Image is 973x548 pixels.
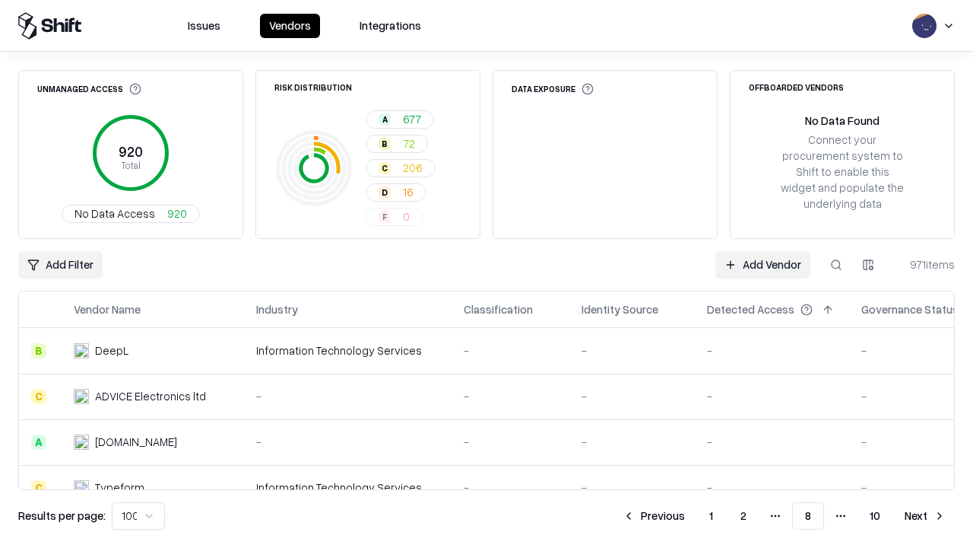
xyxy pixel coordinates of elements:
button: No Data Access920 [62,205,200,223]
button: Next [895,502,955,530]
tspan: Total [121,159,141,171]
div: - [582,434,683,450]
img: Typeform [74,480,89,495]
img: DeepL [74,343,89,358]
div: C [31,389,46,404]
div: Detected Access [707,301,794,317]
div: Vendor Name [74,301,141,317]
div: ADVICE Electronics ltd [95,388,206,404]
nav: pagination [613,502,955,530]
div: - [464,342,557,358]
div: - [707,342,837,358]
button: Vendors [260,14,320,38]
div: - [464,434,557,450]
div: C [379,162,391,174]
div: - [707,388,837,404]
span: 206 [403,160,423,176]
button: Integrations [350,14,430,38]
div: - [582,479,683,495]
div: Identity Source [582,301,658,317]
div: Data Exposure [512,83,594,95]
img: ADVICE Electronics ltd [74,389,89,404]
tspan: 920 [119,143,143,160]
button: D16 [366,183,426,202]
button: Add Filter [18,251,103,279]
button: B72 [366,135,428,153]
div: Classification [464,301,533,317]
img: cybersafe.co.il [74,435,89,450]
span: 72 [403,135,415,151]
div: 971 items [894,256,955,272]
button: 1 [697,502,725,530]
a: Add Vendor [715,251,810,279]
div: A [379,113,391,126]
div: - [464,388,557,404]
button: 8 [792,502,824,530]
span: 16 [403,184,414,200]
button: A677 [366,110,434,129]
div: DeepL [95,342,128,358]
div: A [31,435,46,450]
div: - [464,479,557,495]
div: [DOMAIN_NAME] [95,434,177,450]
div: Governance Status [861,301,959,317]
button: 2 [728,502,759,530]
div: - [582,342,683,358]
span: 677 [403,111,421,127]
div: Information Technology Services [256,479,439,495]
span: No Data Access [74,205,155,221]
span: 920 [167,205,187,221]
button: 10 [857,502,892,530]
div: C [31,480,46,495]
div: B [379,138,391,150]
div: - [707,479,837,495]
div: - [256,388,439,404]
div: Industry [256,301,298,317]
button: Previous [613,502,694,530]
p: Results per page: [18,508,106,524]
div: Connect your procurement system to Shift to enable this widget and populate the underlying data [779,132,905,212]
div: No Data Found [805,113,880,129]
div: Offboarded Vendors [749,83,844,91]
button: C206 [366,159,436,177]
div: - [256,434,439,450]
div: D [379,186,391,199]
div: Unmanaged Access [37,83,141,95]
div: - [582,388,683,404]
div: Risk Distribution [274,83,352,91]
div: Information Technology Services [256,342,439,358]
div: B [31,343,46,358]
div: - [707,434,837,450]
div: Typeform [95,479,144,495]
button: Issues [179,14,230,38]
